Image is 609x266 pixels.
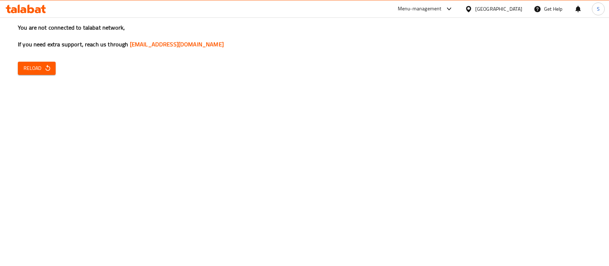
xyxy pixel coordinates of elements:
h3: You are not connected to talabat network, If you need extra support, reach us through [18,24,591,48]
a: [EMAIL_ADDRESS][DOMAIN_NAME] [130,39,224,50]
div: Menu-management [398,5,442,13]
span: S [597,5,600,13]
div: [GEOGRAPHIC_DATA] [475,5,522,13]
button: Reload [18,62,56,75]
span: Reload [24,64,50,73]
